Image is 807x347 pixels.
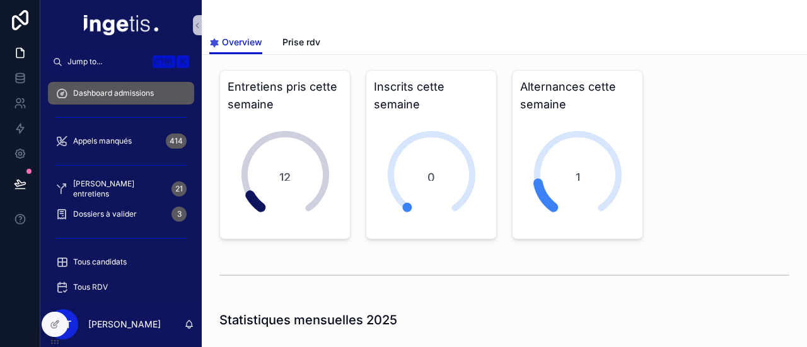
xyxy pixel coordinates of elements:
a: [PERSON_NAME] entretiens21 [48,178,194,200]
span: Dossiers à valider [73,209,137,219]
button: Jump to...CtrlK [48,50,194,73]
span: Overview [222,36,262,48]
span: Appels manqués [73,136,132,146]
h3: Alternances cette semaine [520,78,635,113]
h1: Statistiques mensuelles 2025 [219,311,397,329]
h3: Inscrits cette semaine [374,78,489,113]
div: scrollable content [40,73,202,302]
a: Appels manqués414 [48,130,194,152]
span: 0 [427,169,435,181]
a: Tous candidats [48,251,194,273]
span: [PERSON_NAME] entretiens [73,179,166,199]
span: Prise rdv [282,36,320,48]
a: Prise rdv [282,31,320,56]
span: Dashboard admissions [73,88,154,98]
h3: Entretiens pris cette semaine [228,78,342,113]
div: 3 [171,207,187,222]
span: K [178,57,188,67]
img: App logo [84,15,158,35]
span: 1 [576,169,580,181]
span: Tous RDV [73,282,108,292]
span: Jump to... [67,57,148,67]
a: Overview [209,31,262,55]
span: 12 [279,169,291,181]
div: 21 [171,181,187,196]
a: Dashboard admissions [48,82,194,105]
a: Dossiers à valider3 [48,203,194,225]
div: 414 [166,134,187,149]
a: Tous RDV [48,276,194,299]
p: [PERSON_NAME] [88,318,161,331]
span: Ctrl [153,55,175,68]
span: Tous candidats [73,257,127,267]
